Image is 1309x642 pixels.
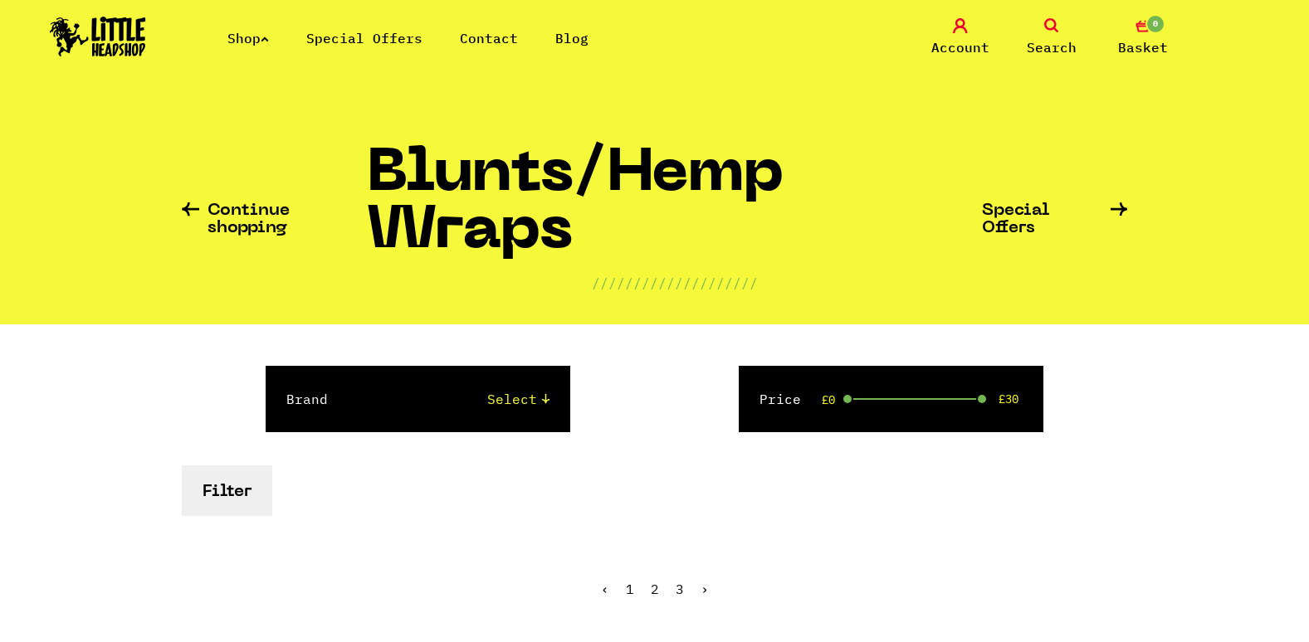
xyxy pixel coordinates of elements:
[367,147,983,273] h1: Blunts/Hemp Wraps
[1027,37,1077,57] span: Search
[999,392,1018,406] span: £30
[286,389,328,409] label: Brand
[1010,18,1093,57] a: Search
[460,30,518,46] a: Contact
[676,581,684,597] a: 3
[601,582,609,596] li: « Previous
[50,17,146,56] img: Little Head Shop Logo
[626,581,634,597] span: 1
[1101,18,1184,57] a: 0 Basket
[651,581,659,597] a: 2
[1145,14,1165,34] span: 0
[182,202,367,237] a: Continue shopping
[555,30,589,46] a: Blog
[182,465,272,516] button: Filter
[601,581,609,597] span: ‹
[822,393,835,406] span: £0
[227,30,269,46] a: Shop
[760,389,801,409] label: Price
[1118,37,1168,57] span: Basket
[701,581,709,597] a: Next »
[982,202,1127,237] a: Special Offers
[306,30,422,46] a: Special Offers
[931,37,989,57] span: Account
[592,273,758,293] p: ////////////////////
